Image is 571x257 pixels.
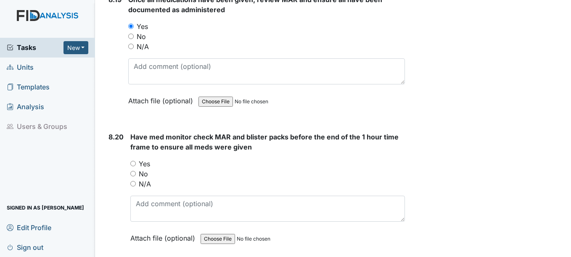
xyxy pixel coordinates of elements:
[130,228,198,243] label: Attach file (optional)
[137,31,146,42] label: No
[7,201,84,214] span: Signed in as [PERSON_NAME]
[7,61,34,74] span: Units
[7,42,63,52] a: Tasks
[137,42,149,52] label: N/A
[7,100,44,113] span: Analysis
[139,159,150,169] label: Yes
[139,179,151,189] label: N/A
[128,24,134,29] input: Yes
[130,161,136,166] input: Yes
[7,81,50,94] span: Templates
[130,133,399,151] span: Have med monitor check MAR and blister packs before the end of the 1 hour time frame to ensure al...
[7,221,51,234] span: Edit Profile
[128,34,134,39] input: No
[128,44,134,49] input: N/A
[128,91,196,106] label: Attach file (optional)
[63,41,89,54] button: New
[137,21,148,31] label: Yes
[130,171,136,176] input: No
[108,132,124,142] label: 8.20
[130,181,136,186] input: N/A
[7,241,43,254] span: Sign out
[139,169,148,179] label: No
